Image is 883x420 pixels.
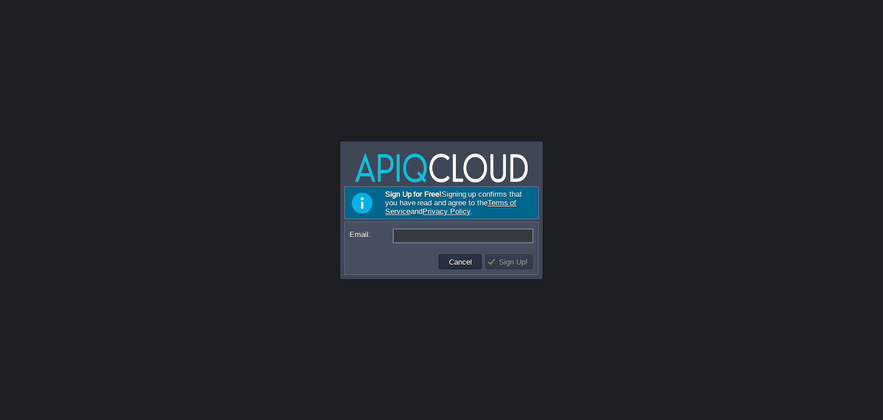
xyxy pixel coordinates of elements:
[355,154,528,182] img: APIQCloud
[350,228,391,240] label: Email:
[385,190,441,198] b: Sign Up for Free!
[487,257,531,267] button: Sign Up!
[344,186,539,219] div: Signing up confirms that you have read and agree to the and .
[385,198,516,216] a: Terms of Service
[446,257,475,267] button: Cancel
[423,207,470,216] a: Privacy Policy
